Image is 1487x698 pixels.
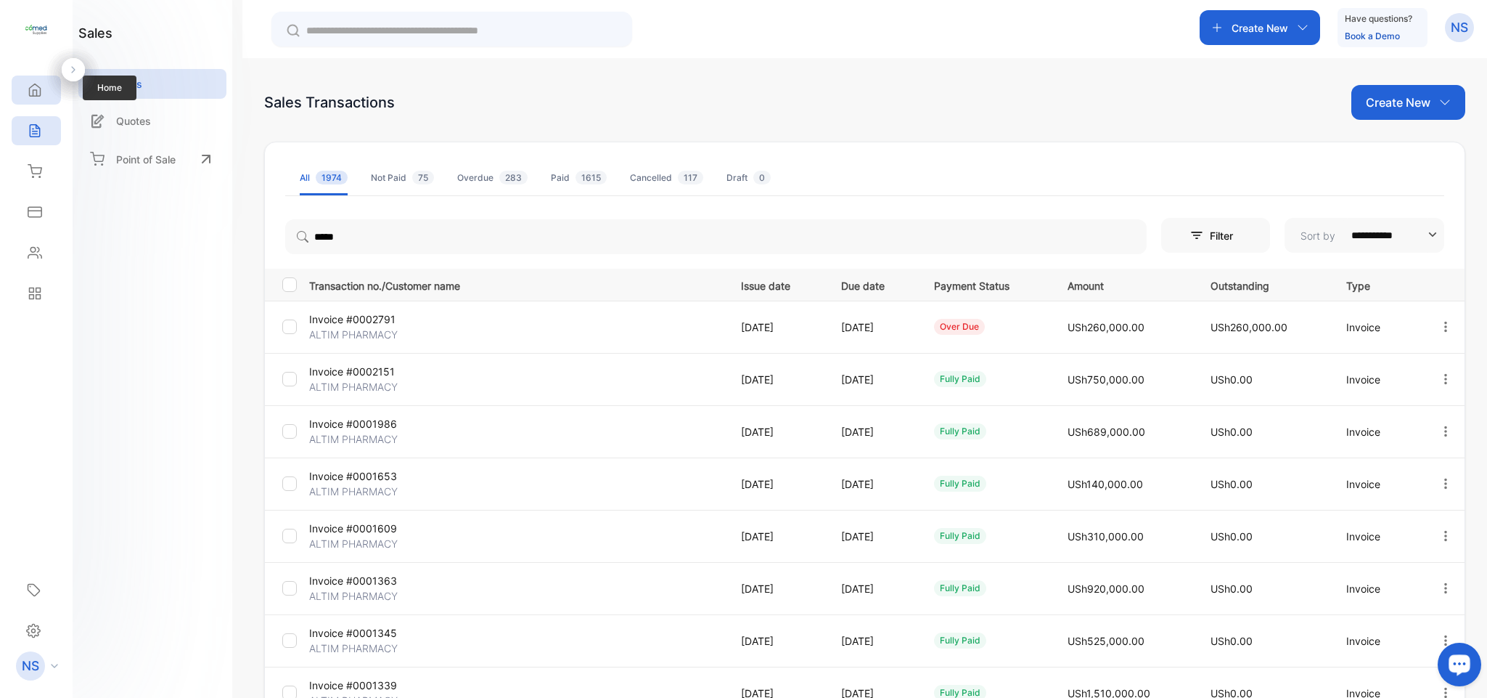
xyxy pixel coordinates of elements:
[309,678,447,693] p: Invoice #0001339
[841,424,904,439] p: [DATE]
[78,23,112,43] h1: sales
[841,275,904,293] p: Due date
[1232,20,1288,36] p: Create New
[841,633,904,649] p: [DATE]
[309,364,447,379] p: Invoice #0002151
[309,431,447,447] p: ALTIM PHARMACY
[116,113,151,129] p: Quotes
[499,171,528,184] span: 283
[1068,426,1145,438] span: USh689,000.00
[1200,10,1320,45] button: Create New
[309,521,447,536] p: Invoice #0001609
[1346,372,1409,387] p: Invoice
[753,171,771,184] span: 0
[1300,228,1335,243] p: Sort by
[1346,581,1409,596] p: Invoice
[934,319,985,335] div: over due
[841,372,904,387] p: [DATE]
[1345,31,1400,41] a: Book a Demo
[1211,321,1287,333] span: USh260,000.00
[1068,530,1144,543] span: USh310,000.00
[1346,424,1409,439] p: Invoice
[78,69,226,99] a: Sales
[371,171,434,184] div: Not Paid
[78,143,226,175] a: Point of Sale
[1451,18,1468,37] p: NS
[1211,583,1253,595] span: USh0.00
[1346,320,1409,335] p: Invoice
[25,19,47,41] img: logo
[726,171,771,184] div: Draft
[1068,321,1144,333] span: USh260,000.00
[412,171,434,184] span: 75
[309,588,447,604] p: ALTIM PHARMACY
[678,171,703,184] span: 117
[1068,275,1181,293] p: Amount
[309,327,447,342] p: ALTIM PHARMACY
[741,529,811,544] p: [DATE]
[22,657,39,675] p: NS
[841,476,904,492] p: [DATE]
[1285,218,1444,253] button: Sort by
[300,171,348,184] div: All
[841,581,904,596] p: [DATE]
[316,171,348,184] span: 1974
[934,423,986,439] div: fully paid
[309,468,447,484] p: Invoice #0001653
[309,416,447,431] p: Invoice #0001986
[78,106,226,136] a: Quotes
[1345,12,1412,26] p: Have questions?
[1211,426,1253,438] span: USh0.00
[309,573,447,588] p: Invoice #0001363
[741,476,811,492] p: [DATE]
[934,580,986,596] div: fully paid
[83,76,136,100] span: Home
[551,171,607,184] div: Paid
[1211,530,1253,543] span: USh0.00
[1445,10,1474,45] button: NS
[264,92,395,113] div: Sales Transactions
[1211,373,1253,386] span: USh0.00
[575,171,607,184] span: 1615
[841,320,904,335] p: [DATE]
[1211,478,1253,490] span: USh0.00
[741,275,811,293] p: Issue date
[1211,275,1316,293] p: Outstanding
[1346,275,1409,293] p: Type
[1068,583,1144,595] span: USh920,000.00
[1366,94,1430,111] p: Create New
[309,312,447,327] p: Invoice #0002791
[1211,635,1253,647] span: USh0.00
[1346,529,1409,544] p: Invoice
[741,581,811,596] p: [DATE]
[934,476,986,492] div: fully paid
[309,625,447,641] p: Invoice #0001345
[116,152,176,167] p: Point of Sale
[1351,85,1465,120] button: Create New
[741,372,811,387] p: [DATE]
[841,529,904,544] p: [DATE]
[309,275,723,293] p: Transaction no./Customer name
[309,484,447,499] p: ALTIM PHARMACY
[1346,476,1409,492] p: Invoice
[309,379,447,394] p: ALTIM PHARMACY
[309,641,447,656] p: ALTIM PHARMACY
[1426,637,1487,698] iframe: LiveChat chat widget
[934,633,986,649] div: fully paid
[1068,373,1144,386] span: USh750,000.00
[934,528,986,544] div: fully paid
[741,320,811,335] p: [DATE]
[741,633,811,649] p: [DATE]
[741,424,811,439] p: [DATE]
[309,536,447,551] p: ALTIM PHARMACY
[457,171,528,184] div: Overdue
[1346,633,1409,649] p: Invoice
[630,171,703,184] div: Cancelled
[934,371,986,387] div: fully paid
[934,275,1038,293] p: Payment Status
[1068,635,1144,647] span: USh525,000.00
[1068,478,1143,490] span: USh140,000.00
